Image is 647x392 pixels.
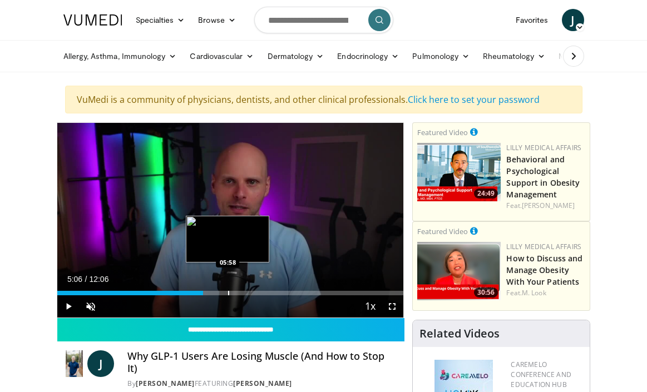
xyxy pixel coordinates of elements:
[506,201,585,211] div: Feat.
[127,379,395,389] div: By FEATURING
[474,287,498,297] span: 30:56
[57,295,80,317] button: Play
[506,143,581,152] a: Lilly Medical Affairs
[89,275,108,284] span: 12:06
[233,379,292,388] a: [PERSON_NAME]
[57,291,404,295] div: Progress Bar
[506,253,582,287] a: How to Discuss and Manage Obesity With Your Patients
[417,226,468,236] small: Featured Video
[191,9,243,31] a: Browse
[67,275,82,284] span: 5:06
[476,45,552,67] a: Rheumatology
[511,360,571,389] a: CaReMeLO Conference and Education Hub
[562,9,584,31] a: J
[474,188,498,199] span: 24:49
[408,93,540,106] a: Click here to set your password
[57,123,404,317] video-js: Video Player
[127,350,395,374] h4: Why GLP-1 Users Are Losing Muscle (And How to Stop It)
[66,350,83,377] img: Dr. Jordan Rennicke
[330,45,406,67] a: Endocrinology
[522,288,546,297] a: M. Look
[63,14,122,26] img: VuMedi Logo
[85,275,87,284] span: /
[417,143,501,201] a: 24:49
[417,127,468,137] small: Featured Video
[57,45,184,67] a: Allergy, Asthma, Immunology
[417,143,501,201] img: ba3304f6-7838-4e41-9c0f-2e31ebde6754.png.150x105_q85_crop-smart_upscale.png
[419,327,500,340] h4: Related Videos
[65,86,582,113] div: VuMedi is a community of physicians, dentists, and other clinical professionals.
[136,379,195,388] a: [PERSON_NAME]
[506,288,585,298] div: Feat.
[417,242,501,300] img: c98a6a29-1ea0-4bd5-8cf5-4d1e188984a7.png.150x105_q85_crop-smart_upscale.png
[506,154,580,200] a: Behavioral and Psychological Support in Obesity Management
[186,216,269,262] img: image.jpeg
[87,350,114,377] a: J
[359,295,381,317] button: Playback Rate
[254,7,393,33] input: Search topics, interventions
[506,242,581,251] a: Lilly Medical Affairs
[183,45,260,67] a: Cardiovascular
[417,242,501,300] a: 30:56
[80,295,102,317] button: Unmute
[129,9,192,31] a: Specialties
[522,201,575,210] a: [PERSON_NAME]
[406,45,476,67] a: Pulmonology
[381,295,403,317] button: Fullscreen
[509,9,555,31] a: Favorites
[261,45,331,67] a: Dermatology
